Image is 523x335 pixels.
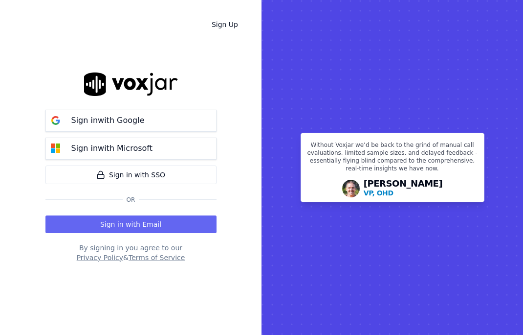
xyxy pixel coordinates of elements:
[342,180,360,197] img: Avatar
[364,179,443,198] div: [PERSON_NAME]
[84,72,178,96] img: logo
[45,243,217,263] div: By signing in you agree to our &
[45,215,217,233] button: Sign in with Email
[46,139,65,158] img: microsoft Sign in button
[45,110,217,132] button: Sign inwith Google
[46,111,65,130] img: google Sign in button
[123,196,139,204] span: Or
[364,188,393,198] p: VP, OHD
[71,143,153,154] p: Sign in with Microsoft
[71,115,145,126] p: Sign in with Google
[45,138,217,160] button: Sign inwith Microsoft
[204,16,246,33] a: Sign Up
[45,166,217,184] a: Sign in with SSO
[307,141,478,176] p: Without Voxjar we’d be back to the grind of manual call evaluations, limited sample sizes, and de...
[77,253,123,263] button: Privacy Policy
[129,253,185,263] button: Terms of Service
